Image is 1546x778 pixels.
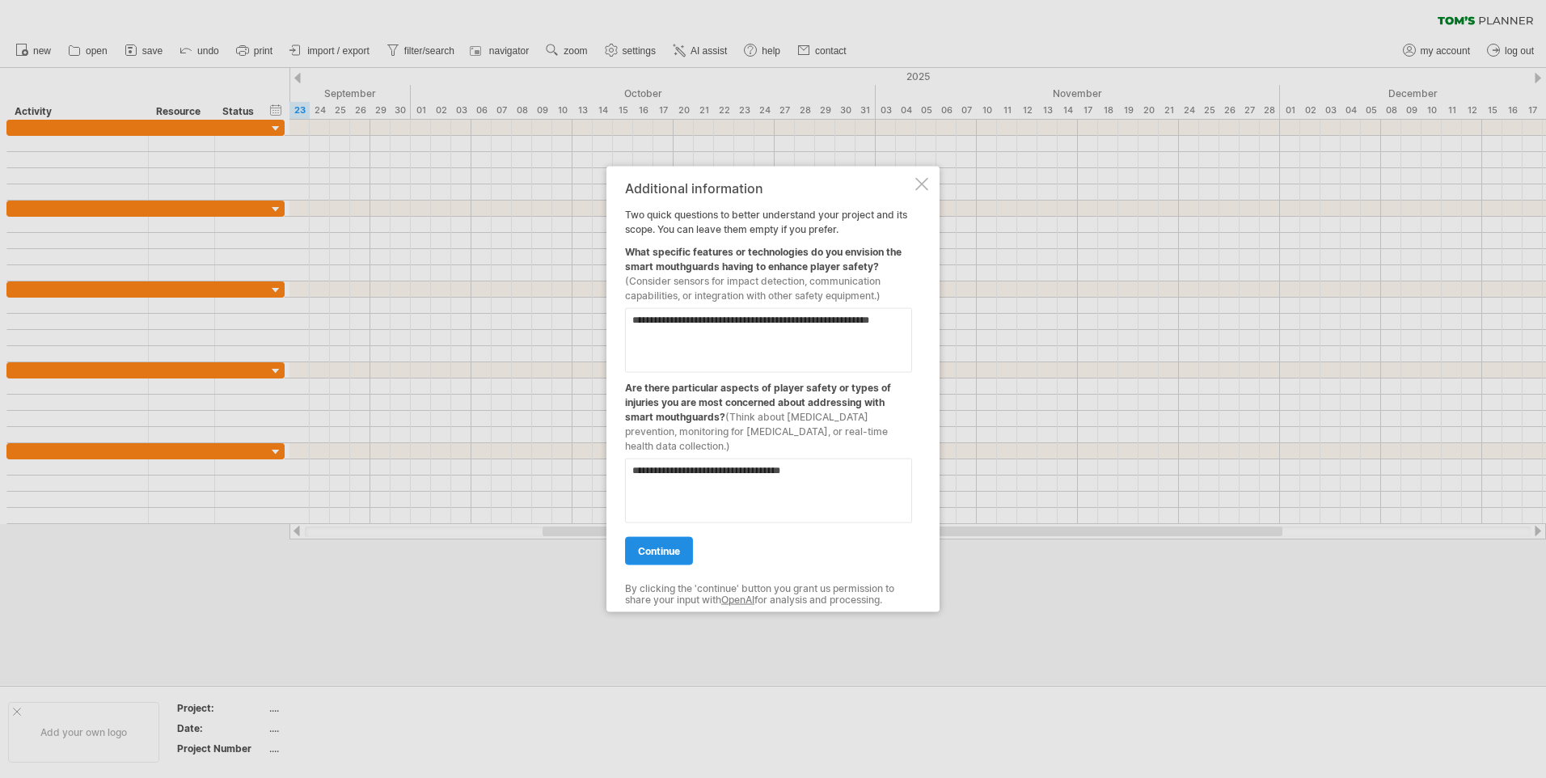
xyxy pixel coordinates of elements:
[638,545,680,557] span: continue
[625,181,912,598] div: Two quick questions to better understand your project and its scope. You can leave them empty if ...
[625,537,693,565] a: continue
[721,594,754,606] a: OpenAI
[625,275,881,302] span: (Consider sensors for impact detection, communication capabilities, or integration with other saf...
[625,237,912,303] div: What specific features or technologies do you envision the smart mouthguards having to enhance pl...
[625,181,912,196] div: Additional information
[625,411,888,452] span: (Think about [MEDICAL_DATA] prevention, monitoring for [MEDICAL_DATA], or real-time health data c...
[625,373,912,454] div: Are there particular aspects of player safety or types of injuries you are most concerned about a...
[625,583,912,607] div: By clicking the 'continue' button you grant us permission to share your input with for analysis a...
